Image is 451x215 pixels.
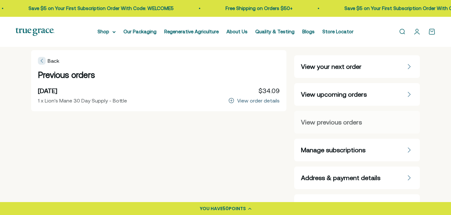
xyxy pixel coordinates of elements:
[259,87,280,94] span: $34.09
[38,70,95,80] span: Previous orders
[301,118,362,127] span: View previous orders
[200,205,223,212] span: YOU HAVE
[98,28,116,36] summary: Shop
[48,58,59,64] span: Back
[164,29,219,34] a: Regenerative Agriculture
[294,83,420,106] a: View upcoming orders
[223,205,229,212] span: 50
[229,205,246,212] span: POINTS
[294,55,420,78] a: View your next order
[294,111,420,134] a: View previous orders
[38,57,59,65] span: Back
[227,97,235,104] div: View order details for Sun, October 12, 2025 1 x Lion's Mane 30 Day Supply - Bottle
[123,29,156,34] a: Our Packaging
[301,201,322,210] span: Logout
[38,87,57,94] span: [DATE]
[302,29,315,34] a: Blogs
[226,29,248,34] a: About Us
[237,98,280,103] div: View order details
[301,145,365,155] span: Manage subscriptions
[255,29,295,34] a: Quality & Testing
[301,90,367,99] span: View upcoming orders
[301,173,380,182] span: Address & payment details
[301,62,362,71] span: View your next order
[38,98,127,103] span: 1 x Lion's Mane 30 Day Supply - Bottle
[227,97,280,104] span: View order details
[196,5,263,11] a: Free Shipping on Orders $50+
[294,139,420,161] a: Manage subscriptions
[322,29,353,34] a: Store Locator
[294,167,420,189] a: Address & payment details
